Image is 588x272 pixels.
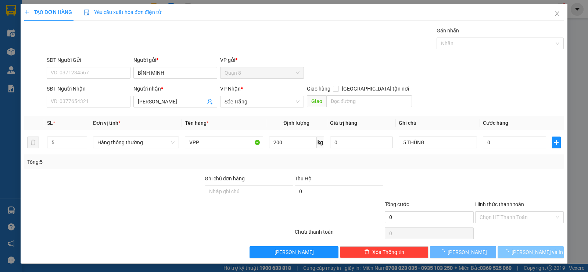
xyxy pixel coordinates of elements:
[294,228,384,241] div: Chưa thanh toán
[275,248,314,256] span: [PERSON_NAME]
[437,28,459,33] label: Gán nhãn
[385,201,409,207] span: Tổng cước
[364,249,369,255] span: delete
[396,116,480,130] th: Ghi chú
[399,137,477,148] input: Ghi Chú
[205,176,245,181] label: Ghi chú đơn hàng
[475,201,524,207] label: Hình thức thanh toán
[24,9,72,15] span: TẠO ĐƠN HÀNG
[93,120,121,126] span: Đơn vị tính
[448,248,487,256] span: [PERSON_NAME]
[47,56,130,64] div: SĐT Người Gửi
[295,176,312,181] span: Thu Hộ
[4,4,107,31] li: Vĩnh Thành (Sóc Trăng)
[440,249,448,254] span: loading
[483,120,508,126] span: Cước hàng
[185,120,209,126] span: Tên hàng
[307,86,330,92] span: Giao hàng
[326,95,412,107] input: Dọc đường
[220,86,241,92] span: VP Nhận
[330,137,393,148] input: 0
[207,99,213,105] span: user-add
[498,246,564,258] button: [PERSON_NAME] và In
[51,49,56,54] span: environment
[133,85,217,93] div: Người nhận
[4,49,9,54] span: environment
[330,120,357,126] span: Giá trị hàng
[430,246,496,258] button: [PERSON_NAME]
[47,85,130,93] div: SĐT Người Nhận
[339,85,412,93] span: [GEOGRAPHIC_DATA] tận nơi
[185,137,263,148] input: VD: Bàn, Ghế
[225,67,300,78] span: Quận 8
[27,158,227,166] div: Tổng: 5
[250,246,338,258] button: [PERSON_NAME]
[133,56,217,64] div: Người gửi
[4,40,51,48] li: VP Quận 8
[317,137,324,148] span: kg
[372,248,404,256] span: Xóa Thông tin
[84,9,161,15] span: Yêu cầu xuất hóa đơn điện tử
[84,10,90,15] img: icon
[24,10,29,15] span: plus
[225,96,300,107] span: Sóc Trăng
[97,137,175,148] span: Hàng thông thường
[552,139,560,145] span: plus
[51,40,98,48] li: VP Sóc Trăng
[552,137,561,148] button: plus
[512,248,563,256] span: [PERSON_NAME] và In
[220,56,304,64] div: VP gửi
[554,11,560,17] span: close
[47,120,53,126] span: SL
[307,95,326,107] span: Giao
[340,246,429,258] button: deleteXóa Thông tin
[547,4,567,24] button: Close
[205,186,293,197] input: Ghi chú đơn hàng
[4,4,29,29] img: logo.jpg
[27,137,39,148] button: delete
[283,120,309,126] span: Định lượng
[503,249,512,254] span: loading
